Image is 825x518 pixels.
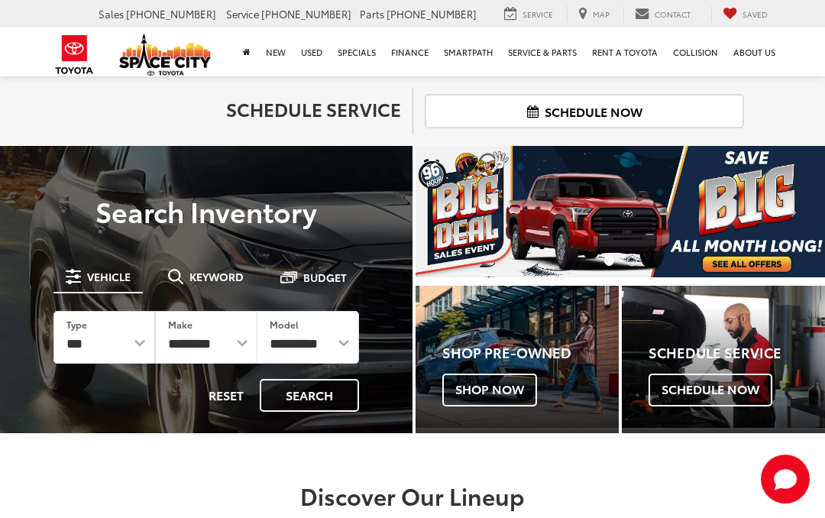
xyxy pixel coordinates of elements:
span: Service [522,8,553,20]
div: Toyota [416,286,619,428]
a: New [258,28,293,76]
a: SmartPath [436,28,500,76]
a: Finance [383,28,436,76]
span: [PHONE_NUMBER] [261,7,351,21]
div: Toyota [622,286,825,428]
li: Go to slide number 2. [627,256,637,266]
li: Go to slide number 1. [604,256,614,266]
span: Sales [99,7,124,21]
section: Carousel section with vehicle pictures - may contain disclaimers. [416,146,825,277]
h4: Schedule Service [649,345,825,361]
span: Parts [360,7,384,21]
a: About Us [726,28,783,76]
a: Map [567,6,621,22]
a: Used [293,28,330,76]
button: Click to view next picture. [764,176,825,246]
h4: Shop Pre-Owned [442,345,619,361]
label: Model [270,318,299,331]
h3: Search Inventory [32,196,380,226]
span: Saved [742,8,768,20]
span: Map [593,8,610,20]
h2: Discover Our Lineup [53,483,772,508]
button: Search [260,379,359,412]
a: Schedule Service Schedule Now [622,286,825,428]
span: Service [226,7,259,21]
button: Reset [196,379,257,412]
a: Service & Parts [500,28,584,76]
img: Toyota [46,30,103,79]
button: Toggle Chat Window [761,455,810,503]
span: Schedule Now [649,374,772,406]
a: Contact [623,6,702,22]
a: Collision [665,28,726,76]
label: Type [66,318,87,331]
span: Shop Now [442,374,537,406]
h2: Schedule Service [81,99,401,118]
span: [PHONE_NUMBER] [126,7,216,21]
label: Make [168,318,192,331]
a: Schedule Now [425,94,744,128]
svg: Start Chat [761,455,810,503]
img: Big Deal Sales Event [416,146,825,277]
a: My Saved Vehicles [711,6,779,22]
a: Specials [330,28,383,76]
span: Keyword [189,271,244,282]
span: Contact [655,8,691,20]
div: carousel slide number 1 of 2 [416,146,825,277]
span: [PHONE_NUMBER] [387,7,477,21]
button: Click to view previous picture. [416,176,477,246]
a: Service [493,6,565,22]
a: Rent a Toyota [584,28,665,76]
span: Budget [303,272,347,283]
a: Shop Pre-Owned Shop Now [416,286,619,428]
img: Space City Toyota [119,34,211,76]
a: Home [235,28,258,76]
span: Vehicle [87,271,131,282]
